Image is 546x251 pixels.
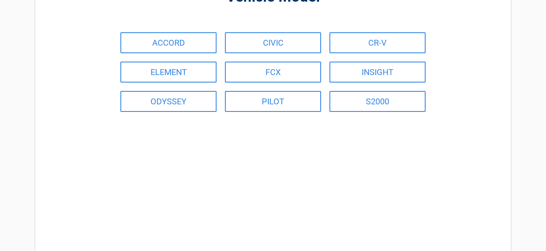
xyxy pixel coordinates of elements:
a: ELEMENT [120,62,217,83]
a: INSIGHT [329,62,426,83]
a: CR-V [329,32,426,53]
a: FCX [225,62,321,83]
a: ACCORD [120,32,217,53]
a: PILOT [225,91,321,112]
a: S2000 [329,91,426,112]
a: CIVIC [225,32,321,53]
a: ODYSSEY [120,91,217,112]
